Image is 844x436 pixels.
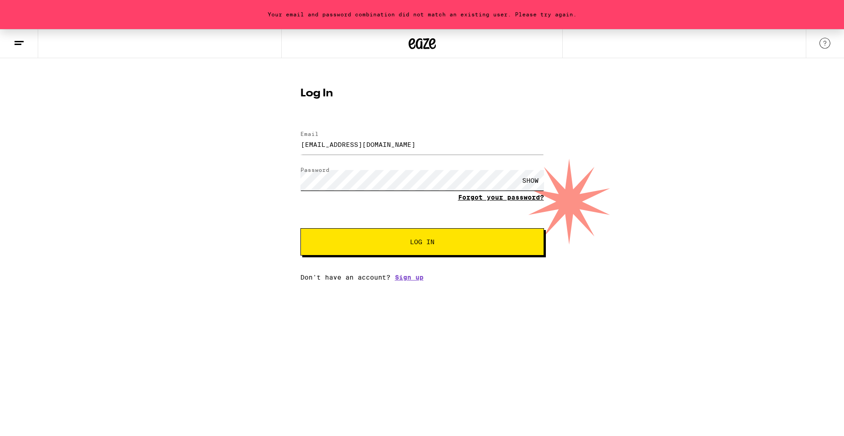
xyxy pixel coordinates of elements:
span: Hi. Need any help? [5,6,65,14]
h1: Log In [300,88,544,99]
div: SHOW [517,170,544,190]
input: Email [300,134,544,155]
button: Log In [300,228,544,256]
div: Don't have an account? [300,274,544,281]
a: Forgot your password? [458,194,544,201]
span: Log In [410,239,434,245]
a: Sign up [395,274,424,281]
label: Email [300,131,319,137]
label: Password [300,167,330,173]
